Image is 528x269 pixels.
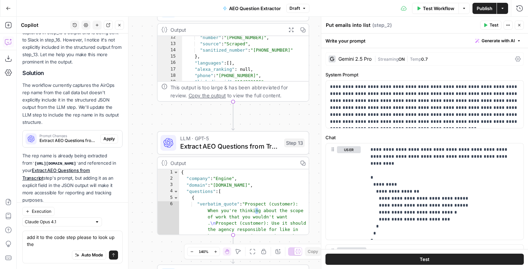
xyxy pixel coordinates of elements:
span: AEO Question Extractor [229,5,281,12]
span: | [374,55,378,62]
span: Toggle code folding, rows 4 through 53 [173,188,178,195]
span: Publish [477,5,492,12]
span: Prompt Changes [39,134,97,137]
span: Toggle code folding, rows 5 through 12 [173,195,178,201]
span: Apply [103,136,115,142]
button: assistant [337,247,366,254]
span: Extract AEO Questions from Transcript [180,141,280,151]
span: Extract AEO Questions from Transcript (step_13) [39,137,97,144]
div: Write your prompt [321,33,528,48]
span: Test [420,256,430,263]
div: 5 [157,195,179,201]
h2: Solution [22,70,123,76]
div: LLM · GPT-5Extract AEO Questions from TranscriptStep 13Output{ "company":"Engine", "domain":"[DOM... [157,131,309,235]
span: Streaming [378,57,398,62]
div: 17 [157,66,182,73]
div: 12 [157,35,182,41]
span: ( step_2 ) [372,22,392,29]
div: 18 [157,73,182,79]
button: user [337,146,361,153]
div: Step 13 [284,139,305,147]
div: 6 [157,201,179,246]
button: Execution [22,207,54,216]
code: [URL][DOMAIN_NAME] [32,162,78,166]
span: Apollo Company Lookup [180,8,279,18]
div: 19 [157,79,182,85]
div: 3 [157,182,179,188]
textarea: Put emails into list [326,22,371,29]
span: 140% [199,249,208,254]
button: Publish [472,3,497,14]
div: 1 [157,169,179,175]
div: 2 [157,176,179,182]
div: 16 [157,60,182,66]
span: | [405,55,410,62]
button: Copy [305,247,321,256]
button: Draft [286,4,309,13]
div: user [326,143,361,240]
span: Auto Mode [81,252,103,258]
span: Draft [289,5,300,12]
label: System Prompt [325,71,524,78]
span: 0.7 [421,57,428,62]
span: Toggle code folding, rows 1 through 55 [173,169,178,175]
div: 15 [157,54,182,60]
div: This output is too large & has been abbreviated for review. to view the full content. [170,83,305,99]
span: Generate with AI [482,38,515,44]
div: Output [170,159,294,167]
div: Copilot [21,22,68,29]
button: Generate with AI [472,36,524,45]
g: Edge from step_33 to step_13 [232,102,234,130]
div: 14 [157,47,182,54]
g: Edge from step_13 to step_16 [232,235,234,263]
span: Test [490,22,498,28]
button: Test [325,254,524,265]
button: Test [480,21,501,30]
button: Auto Mode [72,251,106,260]
div: Output [170,26,282,33]
button: Apply [100,134,118,143]
span: Execution [32,208,51,215]
span: Copy [308,248,318,255]
input: Claude Opus 4.1 [25,218,92,225]
p: Looking at your workflow, I can see that the rep name ([PERSON_NAME]) is already being captured i... [22,14,123,66]
span: Temp [410,57,421,62]
button: AEO Question Extractor [219,3,285,14]
textarea: add it to the code step please to look up the [27,234,118,248]
div: 13 [157,41,182,47]
div: Gemini 2.5 Pro [338,57,372,61]
span: LLM · GPT-5 [180,135,280,142]
p: The workflow currently captures the AirOps rep name from the call data but doesn't explicitly inc... [22,82,123,126]
span: ON [398,57,405,62]
button: Test Workflow [412,3,459,14]
p: The rep name is already being extracted from and referenced in your step's prompt, but adding it ... [22,152,123,204]
label: Chat [325,134,524,141]
span: Test Workflow [423,5,454,12]
div: 4 [157,188,179,195]
span: Copy the output [189,92,226,98]
a: Extract AEO Questions from Transcript [22,167,90,180]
